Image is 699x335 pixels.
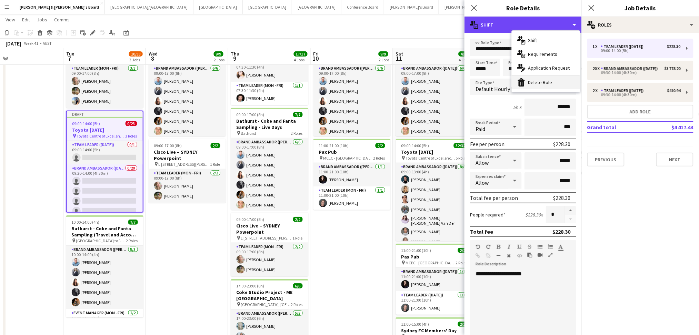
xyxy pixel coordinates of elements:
[76,238,126,243] span: [GEOGRAPHIC_DATA] to [GEOGRAPHIC_DATA]
[128,220,138,225] span: 7/7
[476,244,480,250] button: Undo
[67,111,143,117] div: Draft
[396,34,473,136] div: 09:00-17:00 (8h)7/7Bathurst - Coke and Fanta Sampling - Live Days Bathurst2 RolesBrand Ambassador...
[14,0,105,14] button: [PERSON_NAME] & [PERSON_NAME]'s Board
[313,64,391,138] app-card-role: Brand Ambassador ([PERSON_NAME])6/609:00-17:00 (8h)[PERSON_NAME][PERSON_NAME][PERSON_NAME][PERSON...
[396,163,473,258] app-card-role: Brand Ambassador ([DATE])8/809:00-13:00 (4h)[PERSON_NAME][PERSON_NAME][PERSON_NAME][PERSON_NAME][...
[553,194,571,201] div: $228.30
[129,57,142,62] div: 3 Jobs
[379,57,390,62] div: 2 Jobs
[293,217,303,222] span: 2/2
[231,289,308,302] h3: Coke Studio Project - ME [GEOGRAPHIC_DATA]
[395,54,403,62] span: 11
[292,0,341,14] button: [GEOGRAPHIC_DATA]
[19,15,33,24] a: Edit
[396,244,473,315] div: 11:00-21:00 (10h)2/2Pax Pub MCEC - [GEOGRAPHIC_DATA]2 RolesBrand Ambassador ([DATE])1/111:00-21:0...
[319,143,349,148] span: 11:00-21:00 (10h)
[54,17,70,23] span: Comms
[401,248,431,253] span: 11:00-21:00 (10h)
[126,238,138,243] span: 2 Roles
[458,248,468,253] span: 2/2
[465,3,582,12] h3: Role Details
[396,139,473,241] div: 09:00-14:00 (5h)32/32Toyota [DATE] Toyota Centre of Excellence - [GEOGRAPHIC_DATA]5 RolesBrand Am...
[486,244,491,250] button: Redo
[512,75,580,89] div: Delete Role
[149,34,226,136] app-job-card: 09:00-17:00 (8h)7/7Bathurst - Coke and Fanta Sampling - Live Days Bathurst2 RolesBrand Ambassador...
[553,141,571,148] div: $228.30
[593,71,681,74] div: 09:30-14:00 (4h30m)
[496,253,501,258] button: Horizontal Line
[323,155,373,161] span: MCEC - [GEOGRAPHIC_DATA]
[243,0,292,14] button: [GEOGRAPHIC_DATA]
[656,153,693,166] button: Next
[396,327,473,334] h3: Sydney FC Members' Day
[601,66,661,71] div: Brand Ambassador ([DATE])
[313,186,391,210] app-card-role: Team Leader (Mon - Fri)1/111:00-21:00 (10h)[PERSON_NAME]
[526,212,543,218] div: $228.30 x
[22,17,30,23] span: Edit
[66,246,143,309] app-card-role: Brand Ambassador ([PERSON_NAME])5/510:00-14:00 (4h)[PERSON_NAME][PERSON_NAME][PERSON_NAME][PERSON...
[593,49,681,52] div: 09:00-14:00 (5h)
[513,104,522,110] div: 5h x
[72,121,100,126] span: 09:00-14:00 (5h)
[67,127,143,133] h3: Toyota [DATE]
[527,244,532,250] button: Strikethrough
[313,163,391,186] app-card-role: Brand Ambassador ([PERSON_NAME])1/111:00-21:00 (10h)[PERSON_NAME]
[496,244,501,250] button: Bold
[313,34,391,136] app-job-card: 09:00-17:00 (8h)7/7Bathurst - Coke and Fanta Sampling - Live Days Bathurst2 RolesBrand Ambassador...
[241,131,257,136] span: Bathurst
[517,253,522,258] button: HTML Code
[401,322,429,327] span: 11:00-15:00 (4h)
[565,206,576,215] button: Increase
[376,143,385,148] span: 2/2
[667,88,681,93] div: $410.94
[593,66,601,71] div: 20 x
[593,93,681,97] div: 09:30-14:00 (4h30m)
[6,17,15,23] span: View
[396,149,473,155] h3: Toyota [DATE]
[341,0,384,14] button: Conference Board
[293,283,303,288] span: 6/6
[231,243,308,276] app-card-role: Team Leader (Mon - Fri)2/209:00-17:00 (8h)[PERSON_NAME][PERSON_NAME]
[528,65,570,71] span: Application Request
[293,112,303,117] span: 7/7
[548,244,553,250] button: Ordered List
[517,244,522,250] button: Underline
[211,143,220,148] span: 2/2
[470,194,518,201] div: Total fee per person
[149,149,226,161] h3: Cisco Live – SYDNEY Powerpoint
[665,66,681,71] div: $3 778.20
[231,213,308,276] app-job-card: 09:00-17:00 (8h)2/2Cisco Live – SYDNEY Powerpoint L [STREET_ADDRESS][PERSON_NAME] (Veritas Office...
[294,51,308,57] span: 17/17
[23,41,40,46] span: Week 41
[129,51,143,57] span: 10/33
[465,17,582,33] div: Shift
[67,141,143,164] app-card-role: Team Leader ([DATE])0/109:00-14:00 (5h)
[241,235,293,241] span: L [STREET_ADDRESS][PERSON_NAME] (Veritas Offices)
[231,108,308,210] app-job-card: 09:00-17:00 (8h)7/7Bathurst - Coke and Fanta Sampling - Live Days Bathurst2 RolesBrand Ambassador...
[582,3,699,12] h3: Job Details
[553,228,571,235] div: $228.30
[459,57,472,62] div: 4 Jobs
[51,15,72,24] a: Comms
[65,54,74,62] span: 7
[384,0,439,14] button: [PERSON_NAME]'s Board
[396,254,473,260] h3: Pax Pub
[313,139,391,210] app-job-card: 11:00-21:00 (10h)2/2Pax Pub MCEC - [GEOGRAPHIC_DATA]2 RolesBrand Ambassador ([PERSON_NAME])1/111:...
[601,44,647,49] div: Team Leader ([DATE])
[373,155,385,161] span: 2 Roles
[293,235,303,241] span: 1 Role
[458,322,468,327] span: 2/2
[291,302,303,307] span: 2 Roles
[230,54,240,62] span: 9
[105,0,193,14] button: [GEOGRAPHIC_DATA]/[GEOGRAPHIC_DATA]
[401,143,429,148] span: 09:00-14:00 (5h)
[313,51,319,57] span: Fri
[149,139,226,203] app-job-card: 09:00-17:00 (8h)2/2Cisco Live – SYDNEY Powerpoint L [STREET_ADDRESS][PERSON_NAME] (Veritas Office...
[538,244,542,250] button: Unordered List
[77,133,126,139] span: Toyota Centre of Excellence - [GEOGRAPHIC_DATA]
[406,155,456,161] span: Toyota Centre of Excellence - [GEOGRAPHIC_DATA]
